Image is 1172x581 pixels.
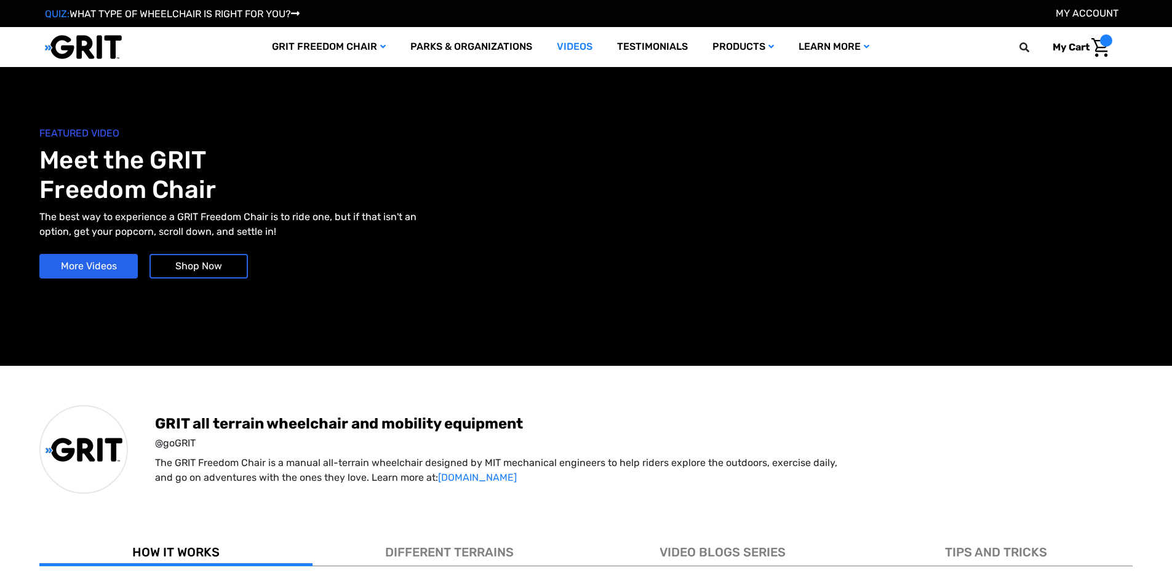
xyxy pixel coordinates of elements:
p: The best way to experience a GRIT Freedom Chair is to ride one, but if that isn't an option, get ... [39,210,422,239]
h1: Meet the GRIT Freedom Chair [39,146,586,205]
a: Cart with 0 items [1043,34,1112,60]
span: VIDEO BLOGS SERIES [660,545,786,559]
a: GRIT Freedom Chair [260,27,398,67]
span: GRIT all terrain wheelchair and mobility equipment [155,414,1133,433]
p: The GRIT Freedom Chair is a manual all-terrain wheelchair designed by MIT mechanical engineers to... [155,456,839,485]
span: QUIZ: [45,8,70,20]
span: FEATURED VIDEO [39,126,586,141]
a: QUIZ:WHAT TYPE OF WHEELCHAIR IS RIGHT FOR YOU? [45,8,300,20]
span: @goGRIT [155,436,1133,451]
a: Testimonials [605,27,700,67]
span: DIFFERENT TERRAINS [385,545,514,559]
a: Videos [544,27,605,67]
a: More Videos [39,254,138,279]
a: Shop Now [149,254,248,279]
a: Parks & Organizations [398,27,544,67]
span: HOW IT WORKS [132,545,220,559]
input: Search [1025,34,1043,60]
a: Account [1056,7,1118,19]
img: GRIT All-Terrain Wheelchair and Mobility Equipment [46,437,122,462]
img: GRIT All-Terrain Wheelchair and Mobility Equipment [45,34,122,60]
a: Learn More [786,27,882,67]
img: Cart [1091,38,1109,57]
span: TIPS AND TRICKS [945,545,1047,559]
iframe: YouTube video player [592,107,1126,322]
a: [DOMAIN_NAME] [438,472,517,483]
a: Products [700,27,786,67]
span: My Cart [1053,41,1090,53]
